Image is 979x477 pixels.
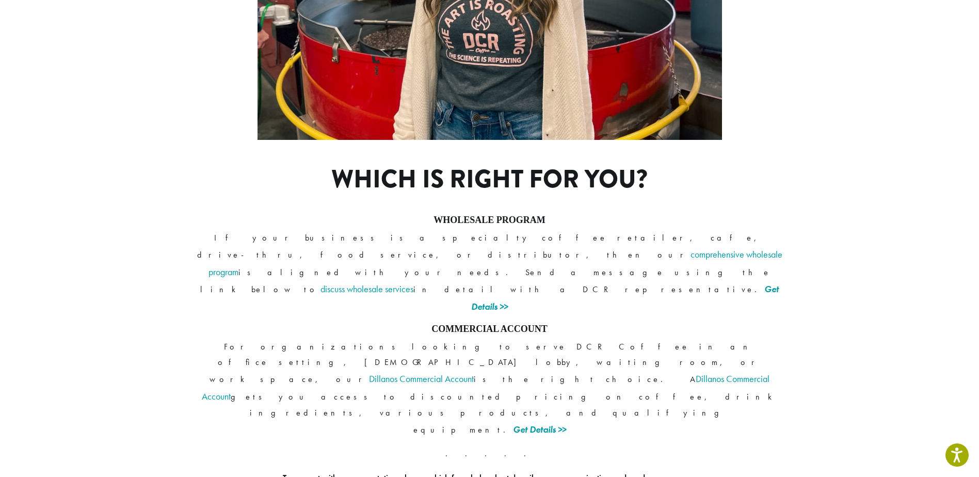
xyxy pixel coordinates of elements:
[208,248,782,278] a: comprehensive wholesale program
[269,165,710,195] h1: Which is right for you?
[196,215,784,226] h4: WHOLESALE PROGRAM
[196,324,784,335] h4: COMMERCIAL ACCOUNT
[320,283,413,295] a: discuss wholesale services
[196,446,784,462] p: . . . . .
[196,230,784,315] p: If your business is a specialty coffee retailer, cafe, drive-thru, food service, or distributor, ...
[369,373,474,385] a: Dillanos Commercial Account
[513,423,566,435] a: Get Details >>
[196,339,784,438] p: For organizations looking to serve DCR Coffee in an office setting, [DEMOGRAPHIC_DATA] lobby, wai...
[202,373,770,402] a: Dillanos Commercial Account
